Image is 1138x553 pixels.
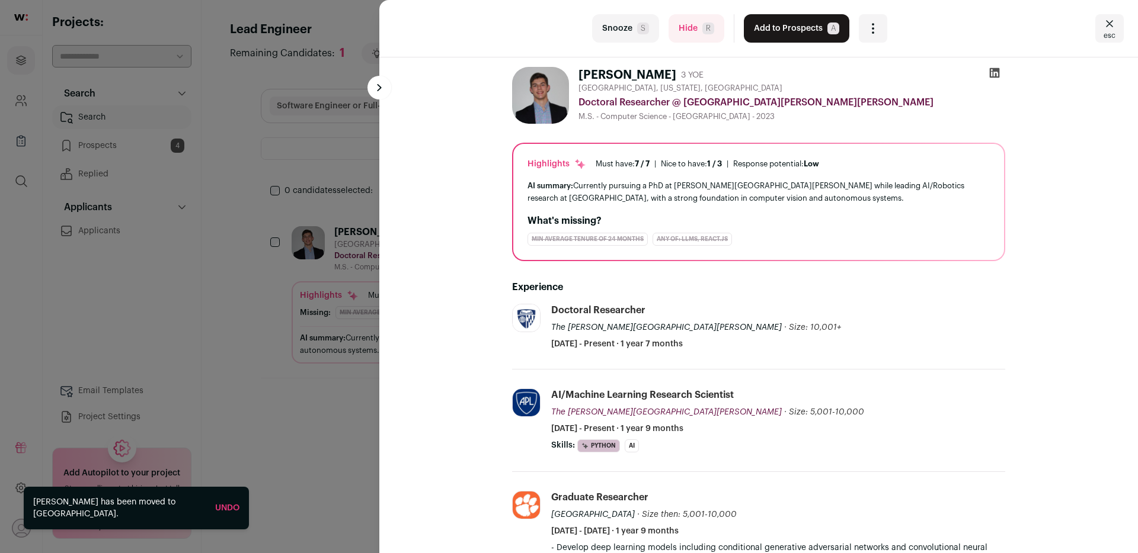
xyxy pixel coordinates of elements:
ul: | | [596,159,819,169]
span: [DATE] - [DATE] · 1 year 9 months [551,525,679,537]
span: Low [804,160,819,168]
span: [GEOGRAPHIC_DATA] [551,510,635,519]
div: Must have: [596,159,650,169]
div: Currently pursuing a PhD at [PERSON_NAME][GEOGRAPHIC_DATA][PERSON_NAME] while leading AI/Robotics... [528,179,990,204]
span: 7 / 7 [635,160,650,168]
div: min average tenure of 24 months [528,233,648,246]
button: Close [1095,14,1124,43]
li: AI [625,439,639,452]
span: AI summary: [528,182,573,189]
span: [DATE] - Present · 1 year 9 months [551,423,683,435]
div: 3 YOE [681,69,704,81]
span: The [PERSON_NAME][GEOGRAPHIC_DATA][PERSON_NAME] [551,408,782,416]
img: ae1085e36c0cb4e16f07aad58092513b9a9f064362d5f1edc14e0d0d112f9ace.jpg [513,491,540,519]
a: Undo [215,504,239,512]
img: b81fbbc6548c880141fe307476c8afadb4233bfdda75a109574b841f1728af4a [512,67,569,124]
img: 8bcdf267795b4819cc8adbfadce9c161f47b7f9be1f114e8ba6681b8e8e6497e.jpg [513,389,540,416]
span: A [827,22,839,34]
span: Skills: [551,439,575,451]
span: S [637,22,649,34]
div: Doctoral Researcher [551,304,645,317]
span: R [702,22,714,34]
button: Open dropdown [859,14,887,43]
span: 1 / 3 [707,160,722,168]
img: 4e82c09a5c190636139c2cd5615a837f2095966af6388dd86372995d89a77b7a.jpg [513,304,540,332]
button: HideR [669,14,724,43]
div: Any of: LLMs, React.js [653,233,732,246]
li: Python [577,439,620,452]
span: · Size: 10,001+ [784,323,841,332]
div: [PERSON_NAME] has been moved to [GEOGRAPHIC_DATA]. [33,496,206,520]
div: Highlights [528,158,586,170]
span: · Size: 5,001-10,000 [784,408,864,416]
span: [GEOGRAPHIC_DATA], [US_STATE], [GEOGRAPHIC_DATA] [578,83,782,93]
span: · Size then: 5,001-10,000 [637,510,737,519]
h1: [PERSON_NAME] [578,67,676,83]
h2: What's missing? [528,214,990,228]
button: SnoozeS [592,14,659,43]
h2: Experience [512,280,1005,294]
div: M.S. - Computer Science - [GEOGRAPHIC_DATA] - 2023 [578,112,1005,121]
button: Add to ProspectsA [744,14,849,43]
div: Nice to have: [661,159,722,169]
div: AI/Machine Learning Research Scientist [551,388,734,401]
span: esc [1104,31,1115,40]
div: Graduate Researcher [551,491,648,504]
div: Response potential: [733,159,819,169]
span: The [PERSON_NAME][GEOGRAPHIC_DATA][PERSON_NAME] [551,323,782,332]
span: [DATE] - Present · 1 year 7 months [551,338,683,350]
div: Doctoral Researcher @ [GEOGRAPHIC_DATA][PERSON_NAME][PERSON_NAME] [578,95,1005,110]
